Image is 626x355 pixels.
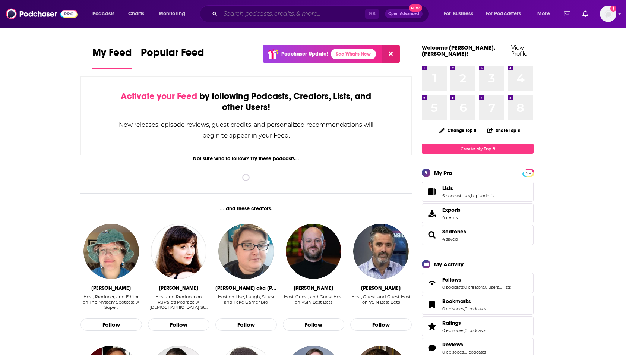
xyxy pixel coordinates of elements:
p: Podchaser Update! [281,51,328,57]
a: 0 podcasts [465,328,486,333]
img: Klaudia Amenábar [151,224,206,279]
div: Host, Guest, and Guest Host on VSiN Best Bets [350,294,412,305]
a: Show notifications dropdown [579,7,591,20]
div: Host, Guest, and Guest Host on VSiN Best Bets [283,294,344,305]
span: Lists [422,182,534,202]
img: Jackie aka Jax [218,224,274,279]
span: , [484,285,485,290]
div: by following Podcasts, Creators, Lists, and other Users! [118,91,374,113]
img: Dave Ross [353,224,408,279]
span: For Podcasters [486,9,521,19]
span: , [464,328,465,333]
a: Searches [424,230,439,240]
span: Ratings [442,320,461,326]
span: Popular Feed [141,46,204,63]
input: Search podcasts, credits, & more... [220,8,365,20]
a: 0 users [485,285,499,290]
a: 5 podcast lists [442,193,470,198]
a: 0 episodes [442,328,464,333]
a: 0 creators [464,285,484,290]
button: Follow [148,318,209,331]
div: Host, Guest, and Guest Host on VSiN Best Bets [350,294,412,310]
button: Share Top 8 [487,123,521,138]
a: Show notifications dropdown [561,7,573,20]
a: 0 episodes [442,306,464,311]
span: Activate your Feed [121,91,197,102]
a: 4 saved [442,236,458,242]
button: Follow [283,318,344,331]
div: Host, Guest, and Guest Host on VSiN Best Bets [283,294,344,310]
span: , [464,306,465,311]
div: Ollie Phresh [91,285,131,291]
a: Follows [424,278,439,288]
div: Search podcasts, credits, & more... [207,5,436,22]
span: Bookmarks [422,295,534,315]
span: Lists [442,185,453,192]
div: ... and these creators. [80,205,412,212]
span: Open Advanced [388,12,419,16]
span: Bookmarks [442,298,471,305]
span: , [470,193,471,198]
button: Follow [350,318,412,331]
div: My Pro [434,169,452,176]
span: Exports [442,207,461,213]
img: User Profile [600,6,616,22]
a: Lists [424,186,439,197]
span: , [499,285,500,290]
a: Welcome [PERSON_NAME].[PERSON_NAME]! [422,44,495,57]
span: Searches [442,228,466,235]
a: Ollie Phresh [83,224,139,279]
div: Host on Live, Laugh, Stuck and Fake Gamer Bro [215,294,277,310]
span: ⌘ K [365,9,379,19]
div: Host and Producer on RuPalp's Podrace: A Queer St… and The Mystery Spotcast: A Supe… [148,294,209,310]
span: Follows [422,273,534,293]
span: More [537,9,550,19]
span: Searches [422,225,534,245]
a: 1 episode list [471,193,496,198]
span: Monitoring [159,9,185,19]
div: Not sure who to follow? Try these podcasts... [80,155,412,162]
span: Podcasts [92,9,114,19]
img: Wes Reynolds [286,224,341,279]
a: 0 podcasts [465,349,486,355]
div: Host on Live, Laugh, Stuck and Fake Gamer Bro [215,294,277,305]
button: Show profile menu [600,6,616,22]
div: My Activity [434,261,464,268]
button: Change Top 8 [435,126,481,135]
button: Open AdvancedNew [385,9,423,18]
a: Follows [442,276,511,283]
div: Klaudia Amenábar [159,285,198,291]
a: Reviews [424,343,439,353]
svg: Add a profile image [610,6,616,12]
span: For Business [444,9,473,19]
img: Podchaser - Follow, Share and Rate Podcasts [6,7,78,21]
a: PRO [524,170,532,175]
div: Wes Reynolds [294,285,333,291]
button: open menu [532,8,559,20]
a: 0 podcasts [465,306,486,311]
button: open menu [87,8,124,20]
div: Jackie aka Jax [215,285,277,291]
button: open menu [154,8,195,20]
button: open menu [439,8,483,20]
span: Exports [424,208,439,219]
a: Bookmarks [442,298,486,305]
a: Bookmarks [424,299,439,310]
span: 4 items [442,215,461,220]
div: Host, Producer, and Editor on The Mystery Spotcast: A Supe… [80,294,142,310]
span: Follows [442,276,461,283]
span: New [409,4,422,12]
a: Ratings [424,321,439,332]
span: Logged in as heidi.egloff [600,6,616,22]
a: Reviews [442,341,486,348]
a: Charts [123,8,149,20]
div: Dave Ross [361,285,401,291]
